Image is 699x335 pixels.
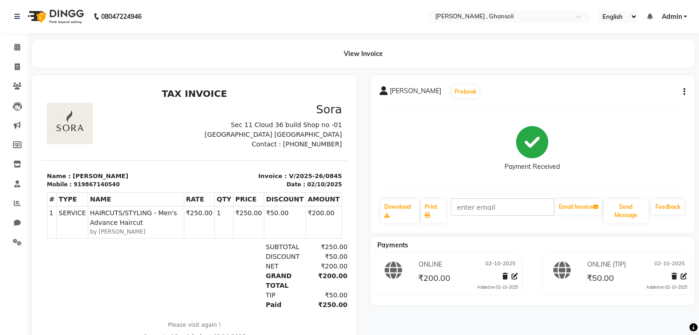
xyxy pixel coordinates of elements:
[587,273,614,285] span: ₹50.00
[219,187,262,206] div: GRAND TOTAL
[159,18,301,32] h3: Sora
[49,143,141,151] small: by [PERSON_NAME]
[6,4,301,15] h2: TAX INVOICE
[15,108,46,122] th: TYPE
[219,177,262,187] div: NET
[173,122,192,154] td: 1
[603,199,648,223] button: Send Message
[49,124,141,143] span: HAIRCUTS/STYLING - Men's Advance Haircut
[390,86,441,99] span: [PERSON_NAME]
[192,122,223,154] td: ₹250.00
[6,122,16,154] td: 1
[262,158,306,167] div: ₹250.00
[23,4,86,29] img: logo
[587,260,626,269] span: ONLINE (TIP)
[377,241,408,249] span: Payments
[262,167,306,177] div: ₹50.00
[262,206,306,216] div: ₹50.00
[144,249,165,256] span: Admin
[222,122,264,154] td: ₹50.00
[222,108,264,122] th: DISCOUNT
[6,87,148,96] p: Name : [PERSON_NAME]
[262,177,306,187] div: ₹200.00
[192,108,223,122] th: PRICE
[6,96,30,104] div: Mobile :
[266,96,301,104] div: 02/10/2025
[452,85,479,98] button: Prebook
[505,162,560,172] div: Payment Received
[262,216,306,225] div: ₹250.00
[173,108,192,122] th: QTY
[6,108,16,122] th: #
[142,122,173,154] td: ₹250.00
[159,87,301,96] p: Invoice : V/2025-26/0845
[264,122,300,154] td: ₹200.00
[15,122,46,154] td: SERVICE
[6,236,301,245] p: Please visit again !
[219,167,262,177] div: DISCOUNT
[485,260,516,269] span: 02-10-2025
[555,199,602,215] button: Email Invoice
[421,199,446,223] a: Print
[661,12,682,22] span: Admin
[418,273,450,285] span: ₹200.00
[245,96,264,104] div: Date :
[418,260,442,269] span: ONLINE
[451,198,554,216] input: enter email
[219,158,262,167] div: SUBTOTAL
[219,216,262,225] div: Paid
[262,187,306,206] div: ₹200.00
[32,40,694,68] div: View Invoice
[6,248,301,257] div: Generated By : at 02/10/2025
[159,36,301,55] p: Sec 11 Cloud 36 build Shop no -01 [GEOGRAPHIC_DATA] [GEOGRAPHIC_DATA]
[142,108,173,122] th: RATE
[477,284,518,290] div: Added on 02-10-2025
[159,55,301,65] p: Contact : [PHONE_NUMBER]
[46,108,142,122] th: NAME
[654,260,685,269] span: 02-10-2025
[646,284,687,290] div: Added on 02-10-2025
[32,96,78,104] div: 919867140540
[652,199,684,215] a: Feedback
[101,4,142,29] b: 08047224946
[219,206,262,216] div: TIP
[264,108,300,122] th: AMOUNT
[381,199,420,223] a: Download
